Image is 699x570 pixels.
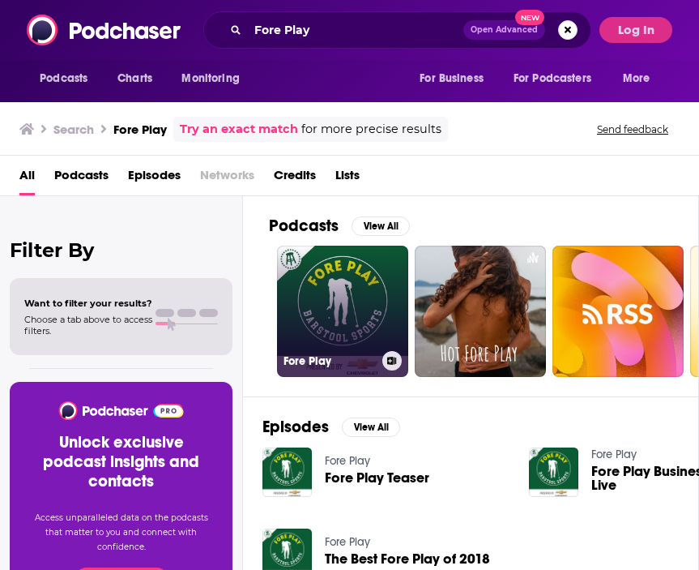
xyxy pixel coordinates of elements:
[592,122,673,136] button: Send feedback
[503,63,615,94] button: open menu
[27,15,182,45] img: Podchaser - Follow, Share and Rate Podcasts
[181,67,239,90] span: Monitoring
[514,67,591,90] span: For Podcasters
[283,354,376,368] h3: Fore Play
[471,26,538,34] span: Open Advanced
[269,216,339,236] h2: Podcasts
[342,418,400,437] button: View All
[335,162,360,195] a: Lists
[58,401,185,420] img: Podchaser - Follow, Share and Rate Podcasts
[262,417,400,437] a: EpisodesView All
[269,216,410,236] a: PodcastsView All
[529,448,578,497] img: Fore Play Business Meeting Live
[277,246,408,377] a: Fore Play
[113,122,167,137] h3: Fore Play
[325,552,490,566] a: The Best Fore Play of 2018
[117,67,152,90] span: Charts
[29,511,213,555] p: Access unparalleled data on the podcasts that matter to you and connect with confidence.
[248,17,463,43] input: Search podcasts, credits, & more...
[408,63,504,94] button: open menu
[128,162,181,195] a: Episodes
[420,67,484,90] span: For Business
[170,63,260,94] button: open menu
[623,67,650,90] span: More
[53,122,94,137] h3: Search
[325,471,429,485] a: Fore Play Teaser
[262,417,329,437] h2: Episodes
[352,216,410,236] button: View All
[463,20,545,40] button: Open AdvancedNew
[274,162,316,195] a: Credits
[515,10,544,25] span: New
[599,17,672,43] button: Log In
[19,162,35,195] a: All
[325,535,370,549] a: Fore Play
[301,120,441,139] span: for more precise results
[24,314,152,336] span: Choose a tab above to access filters.
[28,63,109,94] button: open menu
[180,120,298,139] a: Try an exact match
[591,448,637,461] a: Fore Play
[10,238,232,262] h2: Filter By
[54,162,109,195] a: Podcasts
[200,162,254,195] span: Networks
[325,454,370,468] a: Fore Play
[262,448,312,497] img: Fore Play Teaser
[40,67,87,90] span: Podcasts
[24,298,152,309] span: Want to filter your results?
[29,433,213,491] h3: Unlock exclusive podcast insights and contacts
[107,63,162,94] a: Charts
[612,63,671,94] button: open menu
[203,11,591,49] div: Search podcasts, credits, & more...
